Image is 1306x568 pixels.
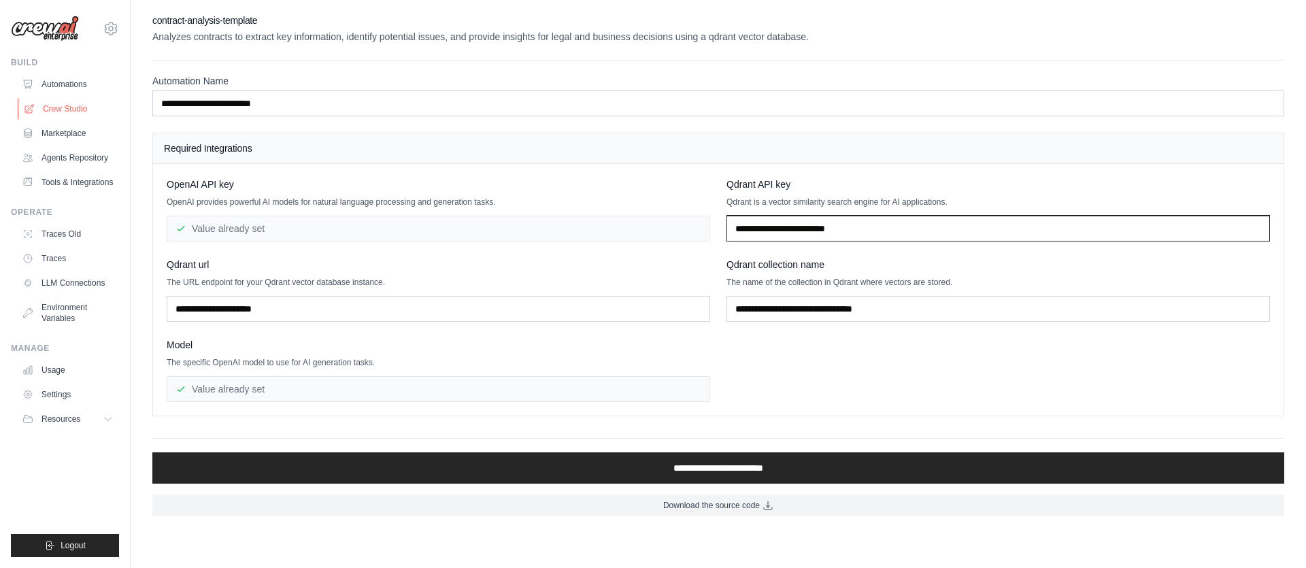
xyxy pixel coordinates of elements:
div: Value already set [167,376,710,402]
a: Agents Repository [16,147,119,169]
a: Traces [16,248,119,269]
span: Qdrant collection name [726,258,824,271]
span: OpenAI API key [167,178,234,191]
span: Model [167,338,192,352]
a: Settings [16,384,119,405]
p: The specific OpenAI model to use for AI generation tasks. [167,357,710,368]
img: Logo [11,16,79,41]
div: Value already set [167,216,710,241]
p: OpenAI provides powerful AI models for natural language processing and generation tasks. [167,197,710,207]
a: LLM Connections [16,272,119,294]
button: Logout [11,534,119,557]
p: Analyzes contracts to extract key information, identify potential issues, and provide insights fo... [152,30,1284,44]
h2: contract-analysis-template [152,14,1284,27]
button: Resources [16,408,119,430]
a: Environment Variables [16,297,119,329]
a: Download the source code [152,495,1284,516]
span: Logout [61,540,86,551]
p: Qdrant is a vector similarity search engine for AI applications. [726,197,1270,207]
a: Tools & Integrations [16,171,119,193]
div: Build [11,57,119,68]
span: Resources [41,414,80,424]
span: Qdrant API key [726,178,790,191]
p: The URL endpoint for your Qdrant vector database instance. [167,277,710,288]
a: Automations [16,73,119,95]
a: Marketplace [16,122,119,144]
a: Crew Studio [18,98,120,120]
span: Download the source code [663,500,760,511]
div: Operate [11,207,119,218]
div: Manage [11,343,119,354]
p: The name of the collection in Qdrant where vectors are stored. [726,277,1270,288]
a: Traces Old [16,223,119,245]
a: Usage [16,359,119,381]
label: Automation Name [152,74,1284,88]
h4: Required Integrations [164,141,1273,155]
span: Qdrant url [167,258,209,271]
